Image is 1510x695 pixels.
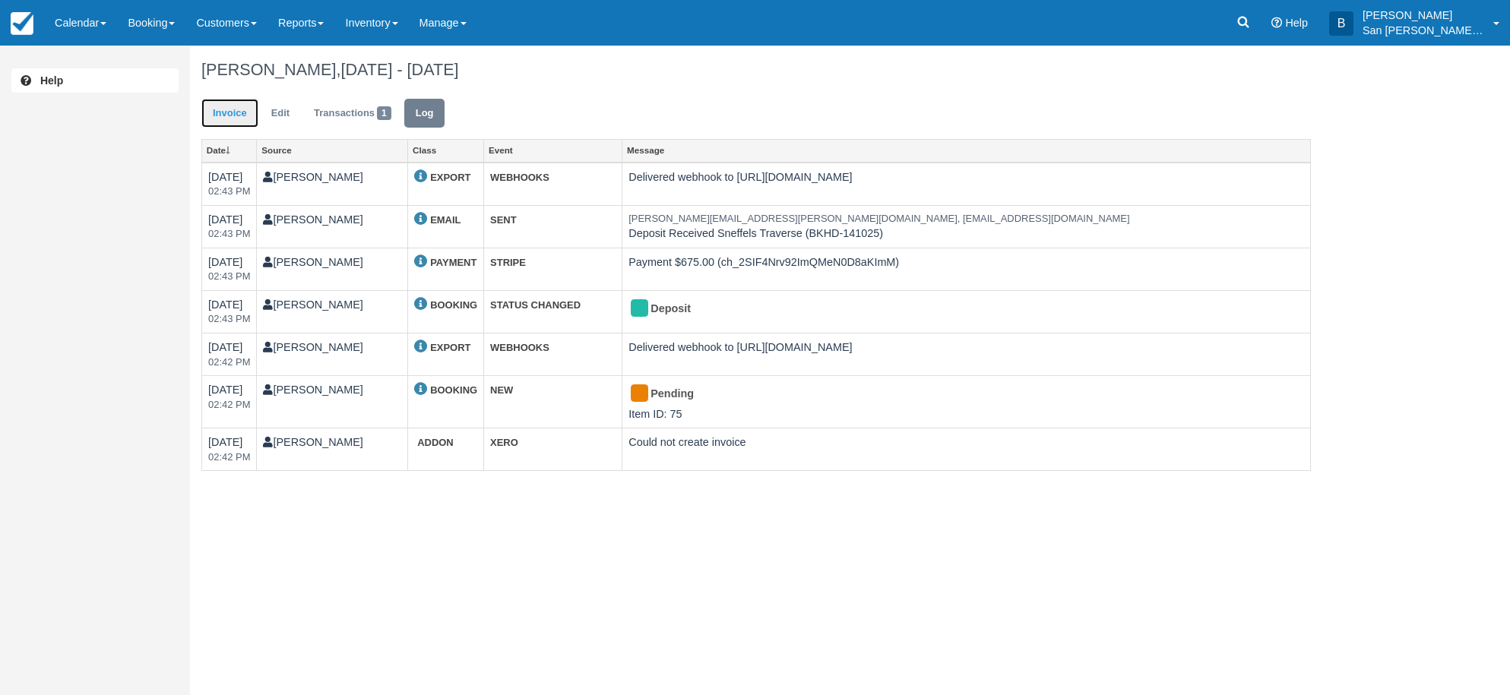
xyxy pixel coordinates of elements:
strong: NEW [490,384,513,396]
strong: STATUS CHANGED [490,299,581,311]
em: 2025-10-14 14:42:14-0600 [208,450,250,465]
td: Could not create invoice [622,428,1311,471]
strong: BOOKING [430,384,477,396]
strong: WEBHOOKS [490,342,549,353]
strong: PAYMENT [430,257,476,268]
a: Date [202,140,256,161]
td: [PERSON_NAME] [257,428,408,471]
em: 2025-10-14 14:42:14-0600 [208,398,250,412]
strong: EXPORT [430,172,470,183]
td: [DATE] [202,428,257,471]
div: Deposit [628,297,1291,321]
em: 2025-10-14 14:43:45-0600 [208,270,250,284]
strong: EXPORT [430,342,470,353]
td: [DATE] [202,205,257,248]
td: Item ID: 75 [622,376,1311,428]
p: San [PERSON_NAME] Hut Systems [1363,23,1484,38]
em: [PERSON_NAME][EMAIL_ADDRESS][PERSON_NAME][DOMAIN_NAME], [EMAIL_ADDRESS][DOMAIN_NAME] [628,212,1304,226]
a: Message [622,140,1310,161]
td: [PERSON_NAME] [257,205,408,248]
strong: WEBHOOKS [490,172,549,183]
em: 2025-10-14 14:42:17-0600 [208,355,250,370]
h1: [PERSON_NAME], [201,61,1311,79]
a: Invoice [201,99,258,128]
td: [PERSON_NAME] [257,290,408,333]
em: 2025-10-14 14:43:47-0600 [208,185,250,199]
div: B [1329,11,1353,36]
b: Help [40,74,63,87]
strong: SENT [490,214,517,226]
strong: ADDON [417,437,454,448]
td: [DATE] [202,163,257,206]
td: Delivered webhook to [URL][DOMAIN_NAME] [622,333,1311,375]
em: 2025-10-14 14:43:44-0600 [208,312,250,327]
strong: EMAIL [430,214,461,226]
a: Class [408,140,483,161]
td: [DATE] [202,248,257,290]
span: 1 [377,106,391,120]
div: Pending [628,382,1291,406]
td: [DATE] [202,333,257,375]
a: Source [257,140,407,161]
p: [PERSON_NAME] [1363,8,1484,23]
td: [PERSON_NAME] [257,248,408,290]
span: Help [1285,17,1308,29]
td: [DATE] [202,290,257,333]
td: [PERSON_NAME] [257,163,408,206]
img: checkfront-main-nav-mini-logo.png [11,12,33,35]
td: [DATE] [202,376,257,428]
td: Payment $675.00 (ch_2SIF4Nrv92ImQMeN0D8aKImM) [622,248,1311,290]
em: 2025-10-14 14:43:45-0600 [208,227,250,242]
strong: STRIPE [490,257,526,268]
a: Event [484,140,622,161]
span: [DATE] - [DATE] [340,60,458,79]
td: Delivered webhook to [URL][DOMAIN_NAME] [622,163,1311,206]
strong: BOOKING [430,299,477,311]
td: [PERSON_NAME] [257,376,408,428]
td: [PERSON_NAME] [257,333,408,375]
a: Log [404,99,445,128]
strong: XERO [490,437,518,448]
a: Edit [260,99,301,128]
a: Help [11,68,179,93]
td: Deposit Received Sneffels Traverse (BKHD-141025) [622,205,1311,248]
a: Transactions1 [302,99,403,128]
i: Help [1271,17,1282,28]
